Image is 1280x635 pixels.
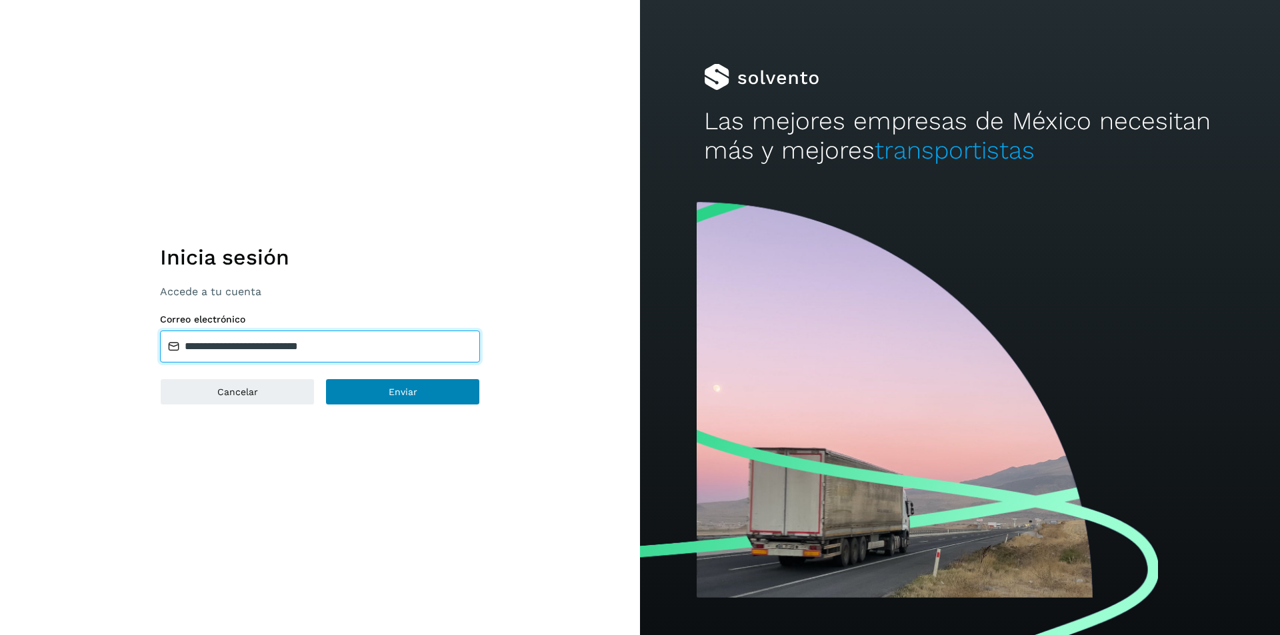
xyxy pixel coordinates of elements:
[389,387,417,396] span: Enviar
[325,378,480,405] button: Enviar
[704,107,1216,166] h2: Las mejores empresas de México necesitan más y mejores
[160,245,480,270] h1: Inicia sesión
[160,285,480,298] p: Accede a tu cuenta
[160,314,480,325] label: Correo electrónico
[160,378,315,405] button: Cancelar
[875,136,1035,165] span: transportistas
[217,387,258,396] span: Cancelar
